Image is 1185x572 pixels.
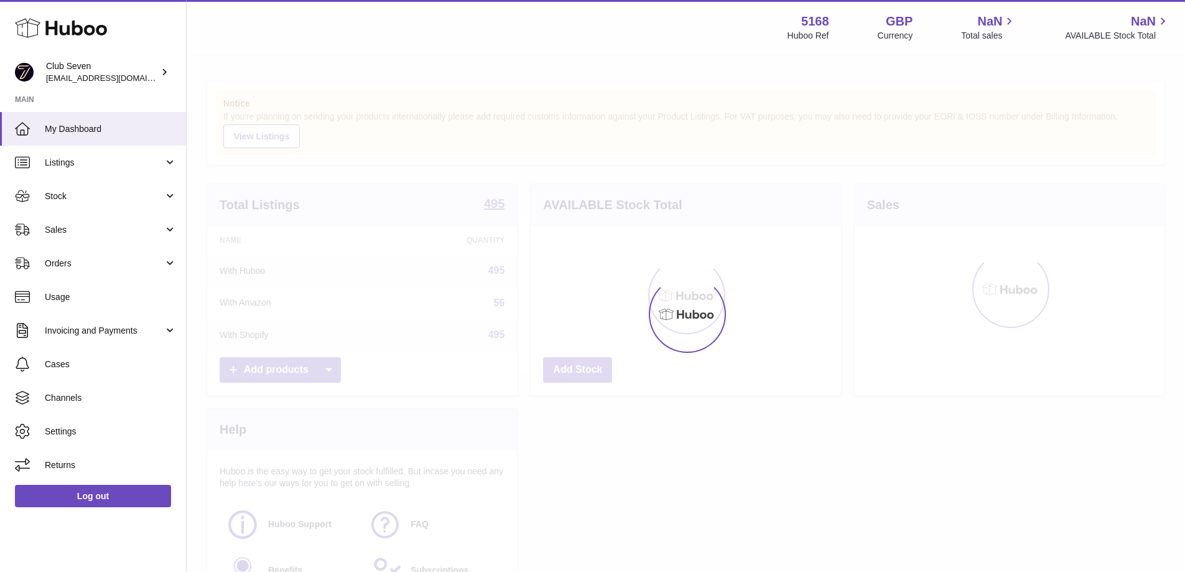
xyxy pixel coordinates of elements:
span: NaN [1131,13,1156,30]
div: Huboo Ref [788,30,829,42]
span: Usage [45,291,177,303]
span: Listings [45,157,164,169]
span: [EMAIL_ADDRESS][DOMAIN_NAME] [46,73,183,83]
span: Sales [45,224,164,236]
span: Orders [45,258,164,270]
strong: GBP [886,13,913,30]
span: Total sales [961,30,1016,42]
div: Club Seven [46,60,158,84]
a: NaN AVAILABLE Stock Total [1065,13,1170,42]
span: Stock [45,190,164,202]
strong: 5168 [801,13,829,30]
a: Log out [15,485,171,507]
span: Returns [45,459,177,471]
span: Cases [45,359,177,370]
span: My Dashboard [45,123,177,135]
span: Channels [45,392,177,404]
span: NaN [977,13,1002,30]
img: info@wearclubseven.com [15,63,34,82]
a: NaN Total sales [961,13,1016,42]
div: Currency [878,30,913,42]
span: Settings [45,426,177,438]
span: AVAILABLE Stock Total [1065,30,1170,42]
span: Invoicing and Payments [45,325,164,337]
